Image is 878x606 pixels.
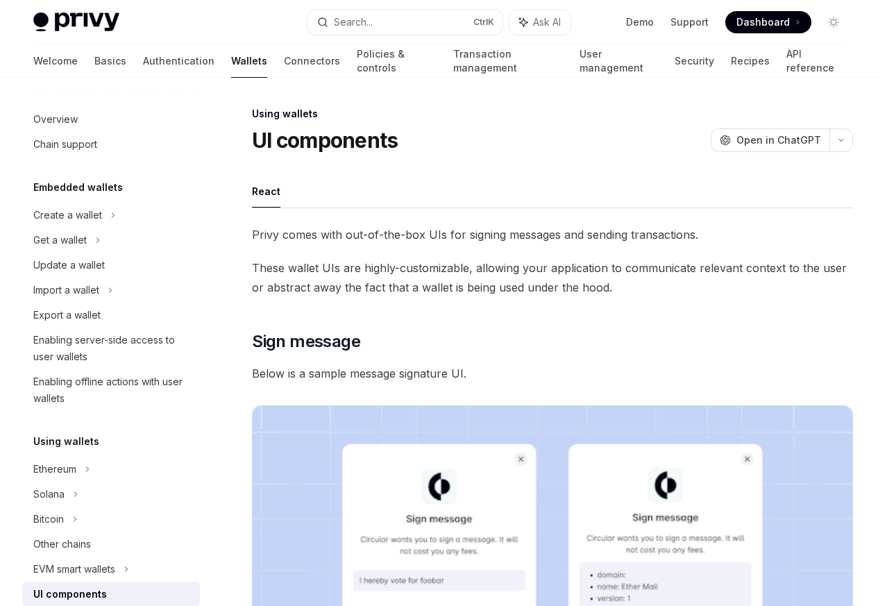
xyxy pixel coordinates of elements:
div: Other chains [33,536,91,553]
a: Demo [626,15,654,29]
div: Bitcoin [33,511,64,528]
div: Chain support [33,136,97,153]
a: Security [675,44,714,78]
a: Welcome [33,44,78,78]
button: Search...CtrlK [307,10,503,35]
a: Basics [94,44,126,78]
a: Wallets [231,44,267,78]
div: Update a wallet [33,257,105,273]
span: Sign message [252,330,360,353]
div: Overview [33,111,78,128]
div: Export a wallet [33,307,101,323]
div: Enabling server-side access to user wallets [33,332,192,365]
span: Ctrl K [473,17,494,28]
a: Update a wallet [22,253,200,278]
span: Below is a sample message signature UI. [252,364,853,383]
button: React [252,175,280,208]
a: Policies & controls [357,44,437,78]
span: These wallet UIs are highly-customizable, allowing your application to communicate relevant conte... [252,258,853,297]
a: User management [580,44,658,78]
div: UI components [33,586,107,603]
h5: Using wallets [33,433,99,450]
h1: UI components [252,128,398,153]
div: Solana [33,486,65,503]
div: Enabling offline actions with user wallets [33,373,192,407]
a: API reference [786,44,845,78]
span: Open in ChatGPT [736,133,821,147]
div: Search... [334,14,373,31]
h5: Embedded wallets [33,179,123,196]
button: Toggle dark mode [822,11,845,33]
button: Open in ChatGPT [711,128,829,152]
a: Overview [22,107,200,132]
a: Connectors [284,44,340,78]
span: Dashboard [736,15,790,29]
a: Enabling offline actions with user wallets [22,369,200,411]
div: Ethereum [33,461,76,478]
a: Authentication [143,44,214,78]
span: Ask AI [533,15,561,29]
a: Export a wallet [22,303,200,328]
span: Privy comes with out-of-the-box UIs for signing messages and sending transactions. [252,225,853,244]
a: Enabling server-side access to user wallets [22,328,200,369]
a: Recipes [731,44,770,78]
div: Import a wallet [33,282,99,298]
button: Ask AI [509,10,571,35]
a: Other chains [22,532,200,557]
div: Using wallets [252,107,853,121]
img: light logo [33,12,119,32]
a: Chain support [22,132,200,157]
a: Transaction management [453,44,564,78]
div: Create a wallet [33,207,102,224]
div: EVM smart wallets [33,561,115,578]
div: Get a wallet [33,232,87,249]
a: Dashboard [725,11,811,33]
a: Support [670,15,709,29]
